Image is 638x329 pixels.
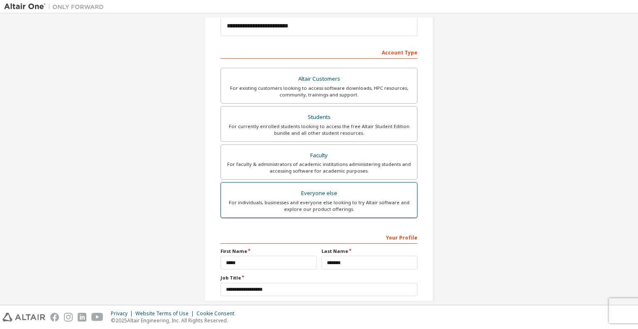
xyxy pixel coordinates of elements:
div: For existing customers looking to access software downloads, HPC resources, community, trainings ... [226,85,412,98]
div: Students [226,111,412,123]
label: Last Name [321,248,417,255]
img: youtube.svg [91,313,103,322]
p: © 2025 Altair Engineering, Inc. All Rights Reserved. [111,317,239,324]
img: facebook.svg [50,313,59,322]
div: For faculty & administrators of academic institutions administering students and accessing softwa... [226,161,412,174]
div: Cookie Consent [196,310,239,317]
div: Everyone else [226,188,412,199]
div: For individuals, businesses and everyone else looking to try Altair software and explore our prod... [226,199,412,213]
div: Account Type [221,45,417,59]
div: Your Profile [221,230,417,244]
div: Website Terms of Use [135,310,196,317]
div: Faculty [226,150,412,161]
div: Altair Customers [226,73,412,85]
label: Job Title [221,275,417,281]
img: Altair One [4,2,108,11]
img: instagram.svg [64,313,73,322]
div: Privacy [111,310,135,317]
img: altair_logo.svg [2,313,45,322]
img: linkedin.svg [78,313,86,322]
label: First Name [221,248,317,255]
div: For currently enrolled students looking to access the free Altair Student Edition bundle and all ... [226,123,412,136]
